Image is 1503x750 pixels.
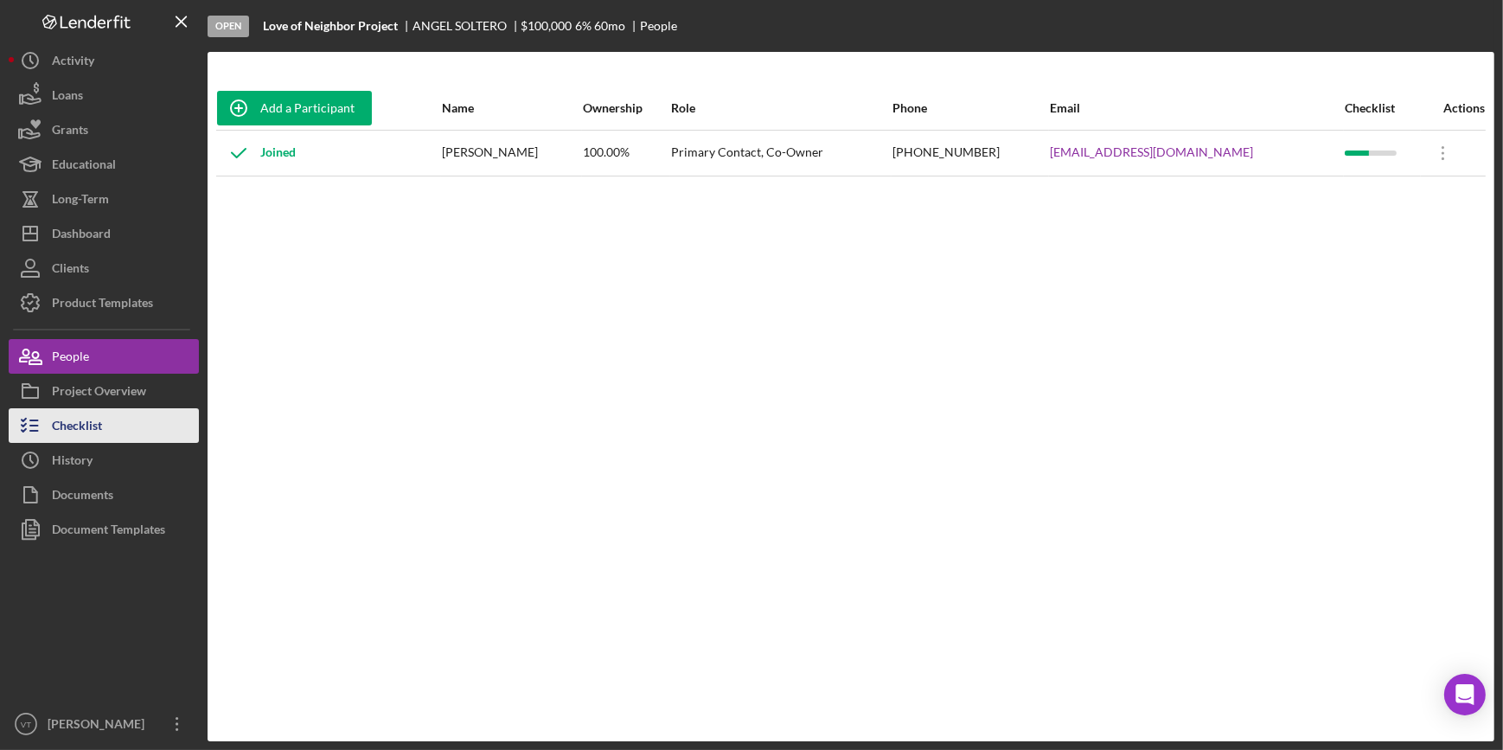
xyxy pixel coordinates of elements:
[9,147,199,182] button: Educational
[21,720,31,729] text: VT
[1050,145,1253,159] a: [EMAIL_ADDRESS][DOMAIN_NAME]
[217,91,372,125] button: Add a Participant
[52,443,93,482] div: History
[52,478,113,516] div: Documents
[1422,101,1485,115] div: Actions
[9,251,199,285] button: Clients
[52,112,88,151] div: Grants
[52,251,89,290] div: Clients
[442,131,581,175] div: [PERSON_NAME]
[9,112,199,147] button: Grants
[260,91,355,125] div: Add a Participant
[9,43,199,78] button: Activity
[52,285,153,324] div: Product Templates
[217,131,296,175] div: Joined
[43,707,156,746] div: [PERSON_NAME]
[52,216,111,255] div: Dashboard
[9,216,199,251] button: Dashboard
[9,339,199,374] button: People
[671,131,891,175] div: Primary Contact, Co-Owner
[9,78,199,112] button: Loans
[9,707,199,741] button: VT[PERSON_NAME]
[575,19,592,33] div: 6 %
[1345,101,1420,115] div: Checklist
[52,182,109,221] div: Long-Term
[892,131,1047,175] div: [PHONE_NUMBER]
[9,478,199,512] button: Documents
[52,408,102,447] div: Checklist
[263,19,398,33] b: Love of Neighbor Project
[413,19,521,33] div: ANGEL SOLTERO
[9,182,199,216] button: Long-Term
[52,512,165,551] div: Document Templates
[892,101,1047,115] div: Phone
[1444,674,1486,715] div: Open Intercom Messenger
[521,18,572,33] span: $100,000
[671,101,891,115] div: Role
[52,147,116,186] div: Educational
[9,443,199,478] button: History
[208,16,249,37] div: Open
[52,374,146,413] div: Project Overview
[1050,101,1343,115] div: Email
[9,374,199,408] button: Project Overview
[52,339,89,378] div: People
[583,101,669,115] div: Ownership
[640,19,677,33] div: People
[583,131,669,175] div: 100.00%
[9,512,199,547] button: Document Templates
[52,43,94,82] div: Activity
[52,78,83,117] div: Loans
[9,408,199,443] button: Checklist
[594,19,625,33] div: 60 mo
[442,101,581,115] div: Name
[9,285,199,320] button: Product Templates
